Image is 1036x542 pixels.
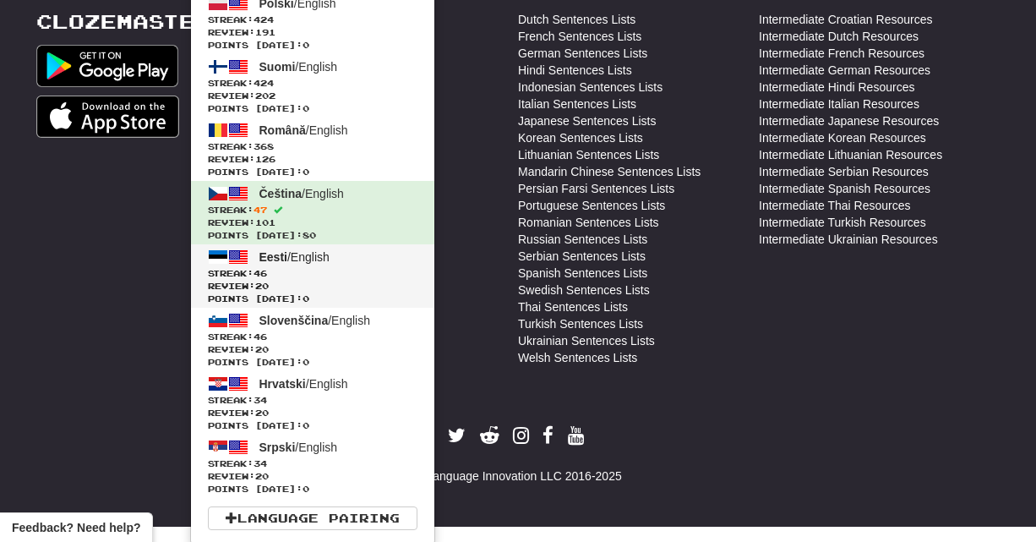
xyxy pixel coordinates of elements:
[208,343,417,356] span: Review: 20
[259,187,344,200] span: / English
[191,308,434,371] a: Slovenščina/EnglishStreak:46 Review:20Points [DATE]:0
[208,14,417,26] span: Streak:
[759,28,919,45] a: Intermediate Dutch Resources
[759,146,942,163] a: Intermediate Lithuanian Resources
[36,45,178,87] img: Get it on Google Play
[518,214,659,231] a: Romanian Sentences Lists
[191,181,434,244] a: Čeština/EnglishStreak:47 Review:101Points [DATE]:80
[208,506,417,530] a: Language Pairing
[759,214,926,231] a: Intermediate Turkish Resources
[518,315,643,332] a: Turkish Sentences Lists
[12,519,140,536] span: Open feedback widget
[518,28,641,45] a: French Sentences Lists
[759,79,914,96] a: Intermediate Hindi Resources
[208,204,417,216] span: Streak:
[518,298,628,315] a: Thai Sentences Lists
[518,265,647,282] a: Spanish Sentences Lists
[208,26,417,39] span: Review: 191
[759,163,929,180] a: Intermediate Serbian Resources
[259,250,287,264] span: Eesti
[259,377,306,391] span: Hrvatski
[259,441,338,454] span: / English
[191,371,434,435] a: Hrvatski/EnglishStreak:34 Review:20Points [DATE]:0
[254,268,267,278] span: 46
[759,129,926,146] a: Intermediate Korean Resources
[254,395,267,405] span: 34
[208,216,417,229] span: Review: 101
[259,314,329,327] span: Slovenščina
[208,140,417,153] span: Streak:
[208,293,417,305] span: Points [DATE]: 0
[208,102,417,115] span: Points [DATE]: 0
[191,435,434,498] a: Srpski/EnglishStreak:34 Review:20Points [DATE]:0
[36,96,179,138] img: Get it on App Store
[759,11,932,28] a: Intermediate Croatian Resources
[254,141,274,151] span: 368
[259,377,348,391] span: / English
[518,79,662,96] a: Indonesian Sentences Lists
[208,229,417,242] span: Points [DATE]: 80
[208,77,417,90] span: Streak:
[518,349,637,366] a: Welsh Sentences Lists
[254,14,274,25] span: 424
[254,205,267,215] span: 47
[208,267,417,280] span: Streak:
[259,60,338,74] span: / English
[191,244,434,308] a: Eesti/EnglishStreak:46 Review:20Points [DATE]:0
[208,39,417,52] span: Points [DATE]: 0
[208,166,417,178] span: Points [DATE]: 0
[191,54,434,118] a: Suomi/EnglishStreak:424 Review:202Points [DATE]:0
[208,470,417,483] span: Review: 20
[518,96,636,112] a: Italian Sentences Lists
[259,441,296,454] span: Srpski
[259,60,296,74] span: Suomi
[259,187,303,200] span: Čeština
[759,62,930,79] a: Intermediate German Resources
[518,146,659,163] a: Lithuanian Sentences Lists
[208,153,417,166] span: Review: 126
[36,11,211,32] a: Clozemaster
[254,458,267,468] span: 34
[259,250,330,264] span: / English
[208,280,417,293] span: Review: 20
[518,129,643,146] a: Korean Sentences Lists
[518,282,650,298] a: Swedish Sentences Lists
[208,331,417,343] span: Streak:
[36,468,1000,485] div: © Language Innovation LLC 2016-2025
[208,407,417,419] span: Review: 20
[759,180,930,197] a: Intermediate Spanish Resources
[518,163,701,180] a: Mandarin Chinese Sentences Lists
[208,90,417,102] span: Review: 202
[518,231,647,248] a: Russian Sentences Lists
[518,180,674,197] a: Persian Farsi Sentences Lists
[208,483,417,495] span: Points [DATE]: 0
[259,123,306,137] span: Română
[208,457,417,470] span: Streak:
[254,331,267,342] span: 46
[518,62,632,79] a: Hindi Sentences Lists
[208,356,417,369] span: Points [DATE]: 0
[518,11,635,28] a: Dutch Sentences Lists
[759,112,939,129] a: Intermediate Japanese Resources
[208,394,417,407] span: Streak:
[259,123,348,137] span: / English
[518,197,665,214] a: Portuguese Sentences Lists
[191,118,434,181] a: Română/EnglishStreak:368 Review:126Points [DATE]:0
[259,314,371,327] span: / English
[759,45,924,62] a: Intermediate French Resources
[759,96,919,112] a: Intermediate Italian Resources
[518,248,646,265] a: Serbian Sentences Lists
[518,112,656,129] a: Japanese Sentences Lists
[759,197,911,214] a: Intermediate Thai Resources
[759,231,938,248] a: Intermediate Ukrainian Resources
[518,45,647,62] a: German Sentences Lists
[518,332,655,349] a: Ukrainian Sentences Lists
[208,419,417,432] span: Points [DATE]: 0
[254,78,274,88] span: 424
